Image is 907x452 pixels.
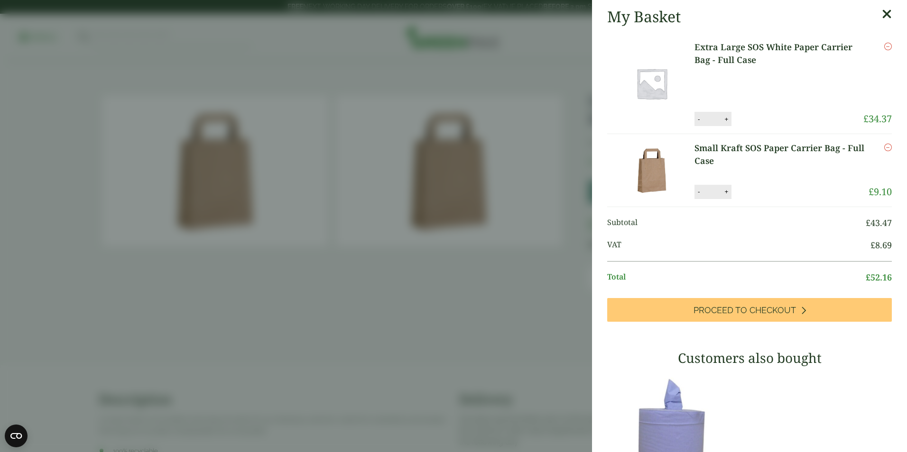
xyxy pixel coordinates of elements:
button: + [722,188,731,196]
a: Remove this item [884,41,892,52]
span: £ [870,239,875,251]
bdi: 34.37 [863,112,892,125]
button: + [722,115,731,123]
span: £ [863,112,869,125]
button: - [695,188,703,196]
a: Extra Large SOS White Paper Carrier Bag - Full Case [694,41,863,66]
img: Placeholder [609,41,694,126]
button: - [695,115,703,123]
span: Subtotal [607,217,866,229]
a: Remove this item [884,142,892,153]
span: Proceed to Checkout [694,305,796,316]
span: Total [607,271,866,284]
h3: Customers also bought [607,350,892,366]
span: VAT [607,239,870,252]
span: £ [869,185,874,198]
bdi: 9.10 [869,185,892,198]
span: £ [866,217,870,228]
img: Small Kraft SOS Paper Carrier Bag-Full Case-0 [609,142,694,199]
bdi: 43.47 [866,217,892,228]
bdi: 8.69 [870,239,892,251]
h2: My Basket [607,8,681,26]
span: £ [866,271,870,283]
bdi: 52.16 [866,271,892,283]
button: Open CMP widget [5,425,28,447]
a: Proceed to Checkout [607,298,892,322]
a: Small Kraft SOS Paper Carrier Bag - Full Case [694,142,869,167]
